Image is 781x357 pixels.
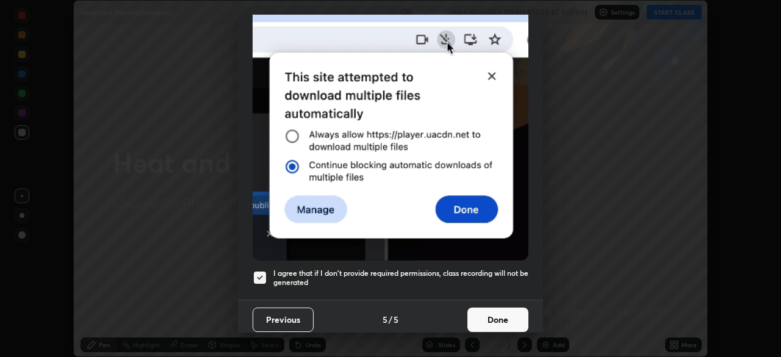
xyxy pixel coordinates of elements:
h4: 5 [383,313,387,326]
button: Previous [253,308,314,332]
h4: / [389,313,392,326]
h4: 5 [394,313,398,326]
button: Done [467,308,528,332]
h5: I agree that if I don't provide required permissions, class recording will not be generated [273,269,528,287]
